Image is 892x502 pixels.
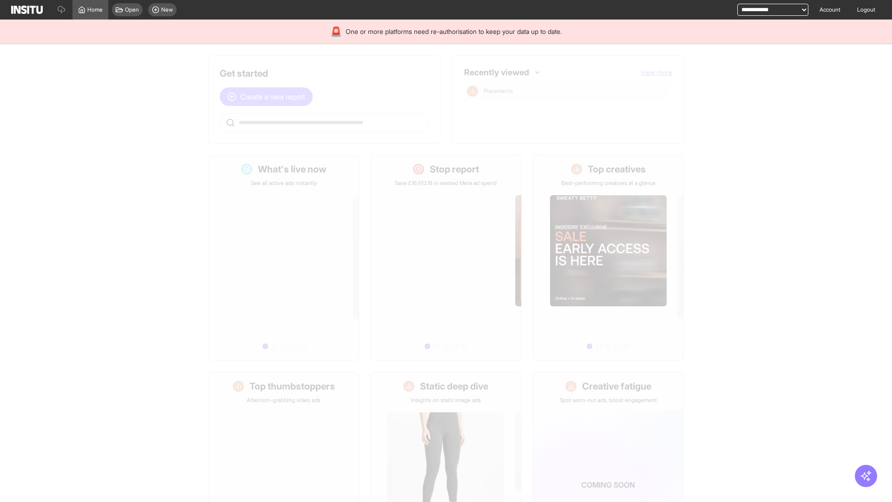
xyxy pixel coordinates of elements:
div: 🚨 [330,25,342,38]
span: New [161,6,173,13]
img: Logo [11,6,43,14]
span: Open [125,6,139,13]
span: Home [87,6,103,13]
span: One or more platforms need re-authorisation to keep your data up to date. [346,27,562,36]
